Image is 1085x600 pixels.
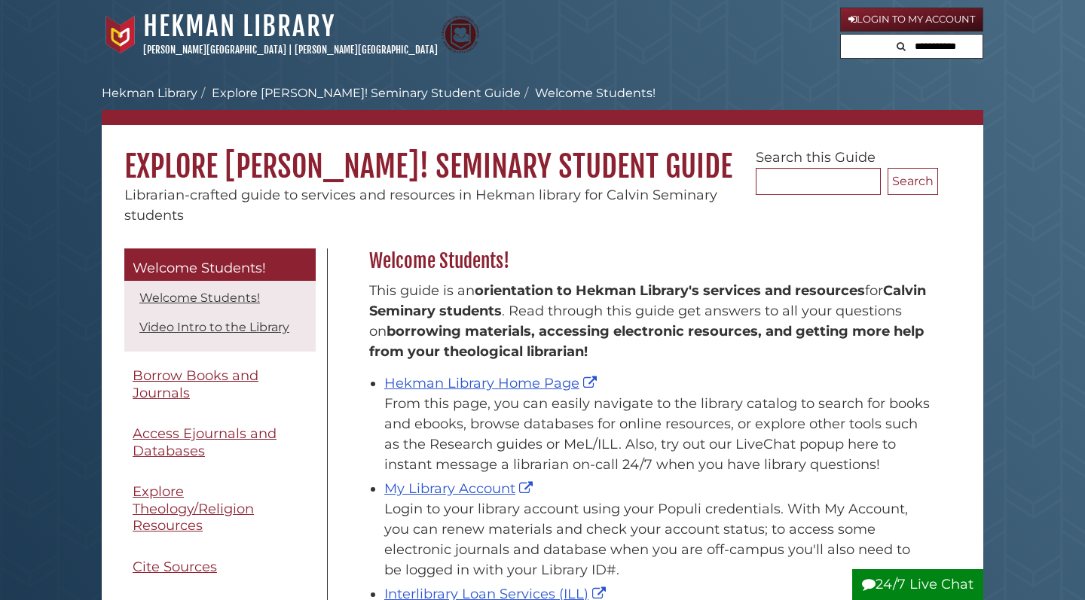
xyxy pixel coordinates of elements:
a: [PERSON_NAME][GEOGRAPHIC_DATA] [143,44,286,56]
b: borrowing materials, accessing electronic resources, and getting more help from your theological ... [369,323,924,360]
button: Search [892,35,910,55]
i: Search [897,41,906,51]
a: Borrow Books and Journals [124,359,316,410]
a: Hekman Library [143,10,335,43]
button: 24/7 Live Chat [852,569,983,600]
h1: Explore [PERSON_NAME]! Seminary Student Guide [102,125,983,185]
a: Hekman Library Home Page [384,375,601,391]
a: Cite Sources [124,550,316,584]
div: From this page, you can easily navigate to the library catalog to search for books and ebooks, br... [384,394,931,475]
span: Librarian-crafted guide to services and resources in Hekman library for Calvin Seminary students [124,187,717,224]
img: Calvin Theological Seminary [442,16,479,53]
a: Welcome Students! [124,248,316,282]
a: My Library Account [384,480,536,497]
strong: Calvin Seminary students [369,282,926,319]
span: Explore Theology/Religion Resources [133,483,254,534]
a: [PERSON_NAME][GEOGRAPHIC_DATA] [295,44,438,56]
li: Welcome Students! [521,84,656,102]
a: Hekman Library [102,86,197,100]
span: This guide is an for . Read through this guide get answers to all your questions on [369,282,926,360]
a: Login to My Account [840,8,983,32]
a: Explore Theology/Religion Resources [124,475,316,543]
a: Video Intro to the Library [139,320,289,334]
div: Login to your library account using your Populi credentials. With My Account, you can renew mater... [384,499,931,580]
h2: Welcome Students! [362,249,938,273]
strong: orientation to Hekman Library's services and resources [475,282,865,299]
img: Calvin University [102,16,139,53]
a: Welcome Students! [139,291,260,305]
span: Access Ejournals and Databases [133,425,277,459]
a: Explore [PERSON_NAME]! Seminary Student Guide [212,86,521,100]
a: Access Ejournals and Databases [124,417,316,468]
nav: breadcrumb [102,84,983,125]
button: Search [888,168,938,195]
span: Borrow Books and Journals [133,367,258,401]
span: Cite Sources [133,559,217,575]
span: | [289,44,292,56]
span: Welcome Students! [133,260,266,276]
